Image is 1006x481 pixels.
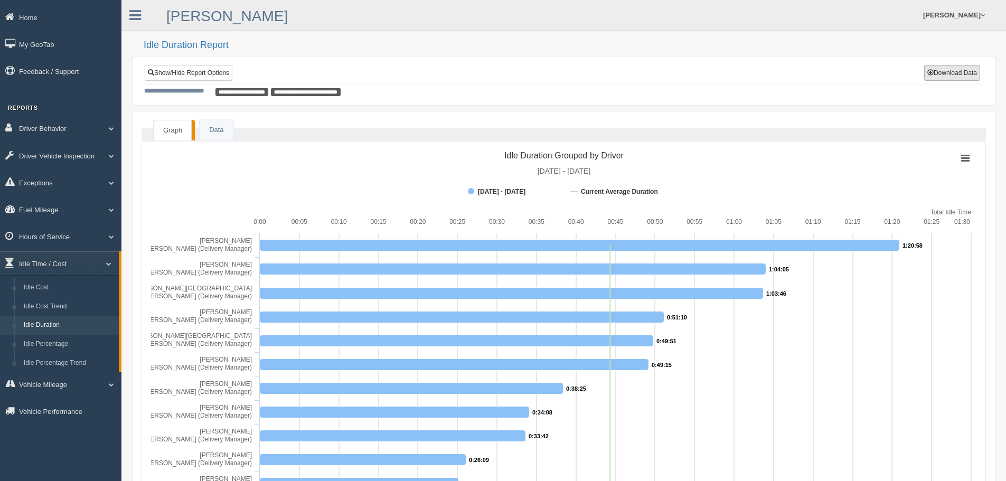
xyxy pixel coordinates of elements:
tspan: [PERSON_NAME] (Delivery Manager) [144,245,252,252]
tspan: 0:26:09 [469,457,489,463]
tspan: [PERSON_NAME] (Delivery Manager) [144,412,252,419]
text: 00:35 [529,218,544,225]
tspan: 1:20:58 [902,242,923,249]
tspan: [PERSON_NAME] (Delivery Manager) [144,459,252,467]
text: 01:25 [924,218,939,225]
button: Download Data [924,65,980,81]
text: 01:00 [726,218,742,225]
tspan: Total Idle Time [930,209,972,216]
tspan: 0:34:08 [532,409,552,416]
tspan: [PERSON_NAME] (Delivery Manager) [144,388,252,395]
text: 00:30 [489,218,505,225]
text: 01:20 [884,218,900,225]
tspan: 0:51:10 [667,314,687,320]
tspan: [PERSON_NAME] (Delivery Manager) [144,293,252,300]
tspan: [DATE] - [DATE] [538,167,591,175]
tspan: [PERSON_NAME] [200,428,252,435]
tspan: [PERSON_NAME][GEOGRAPHIC_DATA] [134,332,252,339]
tspan: 1:04:05 [769,266,789,272]
text: 00:45 [607,218,623,225]
text: 00:20 [410,218,426,225]
a: Idle Percentage Trend [19,354,119,373]
text: 00:55 [687,218,702,225]
text: 01:10 [805,218,821,225]
a: Idle Duration [19,316,119,335]
text: 00:50 [647,218,663,225]
a: Idle Percentage [19,335,119,354]
text: 00:10 [331,218,347,225]
text: 0:00 [253,218,266,225]
text: 00:25 [449,218,465,225]
tspan: [PERSON_NAME] [200,308,252,316]
text: 00:40 [568,218,584,225]
tspan: [PERSON_NAME][GEOGRAPHIC_DATA] [134,285,252,292]
text: 01:15 [844,218,860,225]
tspan: 1:03:46 [766,290,786,297]
a: Graph [154,120,192,141]
tspan: [PERSON_NAME] [200,261,252,268]
tspan: [PERSON_NAME] [200,356,252,363]
tspan: [PERSON_NAME] [200,404,252,411]
tspan: [PERSON_NAME] (Delivery Manager) [144,340,252,347]
a: Idle Cost [19,278,119,297]
tspan: 0:49:51 [656,338,676,344]
tspan: [PERSON_NAME] (Delivery Manager) [144,364,252,371]
tspan: 0:38:25 [566,385,586,392]
tspan: 0:33:42 [529,433,549,439]
tspan: [PERSON_NAME] (Delivery Manager) [144,316,252,324]
h2: Idle Duration Report [144,40,995,51]
a: [PERSON_NAME] [166,8,288,24]
tspan: Idle Duration Grouped by Driver [504,151,624,160]
tspan: [PERSON_NAME] (Delivery Manager) [144,269,252,276]
tspan: 0:49:15 [652,362,672,368]
tspan: [PERSON_NAME] [200,237,252,244]
text: 00:05 [292,218,307,225]
tspan: [PERSON_NAME] [200,451,252,459]
tspan: [PERSON_NAME] (Delivery Manager) [144,436,252,443]
tspan: [PERSON_NAME] [200,380,252,388]
text: 01:30 [954,218,970,225]
a: Show/Hide Report Options [145,65,232,81]
tspan: Current Average Duration [581,188,658,195]
a: Data [200,119,233,141]
text: 01:05 [766,218,782,225]
tspan: [DATE] - [DATE] [478,188,525,195]
text: 00:15 [370,218,386,225]
a: Idle Cost Trend [19,297,119,316]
